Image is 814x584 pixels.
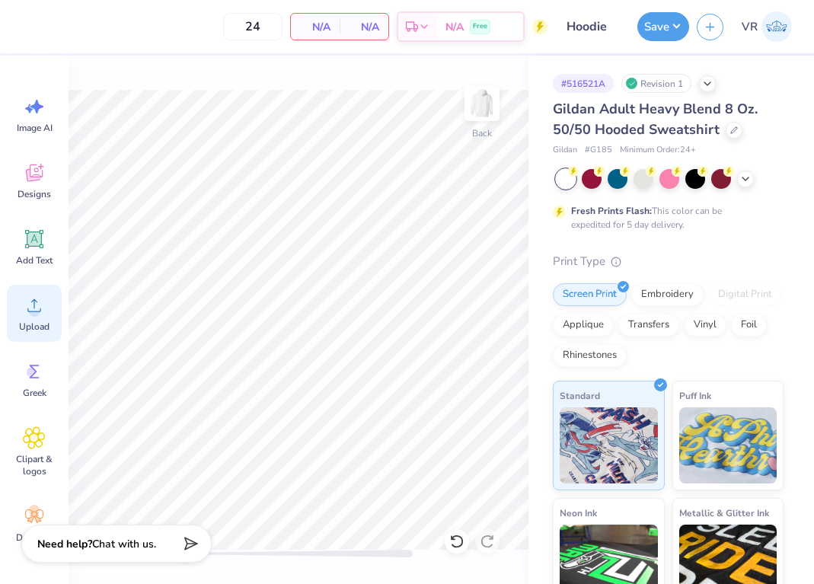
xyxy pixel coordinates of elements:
span: Designs [18,188,51,200]
span: Gildan [553,144,577,157]
a: VR [735,11,799,42]
img: Val Rhey Lodueta [761,11,792,42]
span: VR [742,18,758,36]
img: Standard [560,407,658,483]
div: Foil [731,314,767,337]
span: # G185 [585,144,612,157]
strong: Fresh Prints Flash: [571,205,652,217]
img: Back [467,88,497,119]
div: Applique [553,314,614,337]
div: Embroidery [631,283,704,306]
span: Upload [19,321,49,333]
div: Screen Print [553,283,627,306]
img: Puff Ink [679,407,777,483]
span: Image AI [17,122,53,134]
input: – – [223,13,283,40]
strong: Need help? [37,537,92,551]
span: N/A [349,19,379,35]
span: Standard [560,388,600,404]
input: Untitled Design [555,11,630,42]
span: Metallic & Glitter Ink [679,505,769,521]
span: N/A [300,19,330,35]
span: Gildan Adult Heavy Blend 8 Oz. 50/50 Hooded Sweatshirt [553,100,758,139]
span: Clipart & logos [9,453,59,477]
div: Print Type [553,253,784,270]
span: Minimum Order: 24 + [620,144,696,157]
div: Transfers [618,314,679,337]
div: Rhinestones [553,344,627,367]
span: Puff Ink [679,388,711,404]
div: Revision 1 [621,74,691,93]
span: N/A [445,19,464,35]
div: Vinyl [684,314,726,337]
span: Add Text [16,254,53,266]
span: Free [473,21,487,32]
div: Digital Print [708,283,782,306]
div: Back [472,126,492,140]
span: Neon Ink [560,505,597,521]
div: # 516521A [553,74,614,93]
span: Greek [23,387,46,399]
span: Decorate [16,531,53,544]
span: Chat with us. [92,537,156,551]
div: This color can be expedited for 5 day delivery. [571,204,758,231]
button: Save [637,12,689,41]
